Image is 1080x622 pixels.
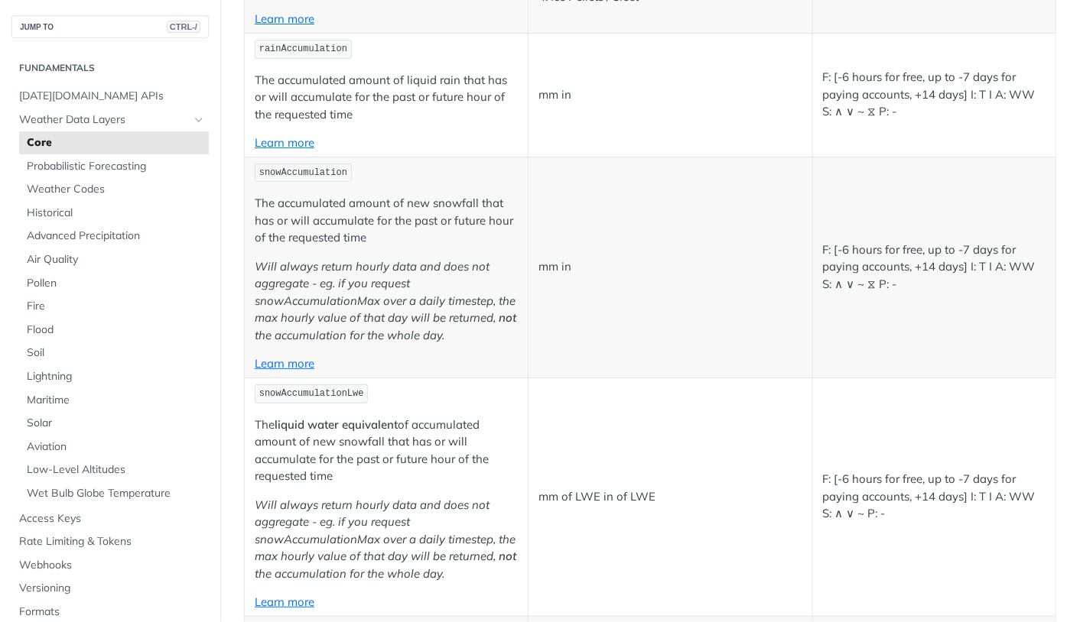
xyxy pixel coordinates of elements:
[275,417,398,432] strong: liquid water equivalent
[823,69,1046,121] p: F: [-6 hours for free, up to -7 days for paying accounts, +14 days] I: T I A: WW S: ∧ ∨ ~ ⧖ P: -
[19,604,205,620] span: Formats
[27,228,205,244] span: Advanced Precipitation
[27,439,205,455] span: Aviation
[19,511,205,526] span: Access Keys
[823,241,1046,293] p: F: [-6 hours for free, up to -7 days for paying accounts, +14 days] I: T I A: WW S: ∧ ∨ ~ ⧖ P: -
[27,345,205,361] span: Soil
[19,534,205,549] span: Rate Limiting & Tokens
[538,86,802,104] p: mm in
[499,310,516,325] strong: not
[11,554,209,577] a: Webhooks
[255,135,314,150] a: Learn more
[19,342,209,364] a: Soil
[11,530,209,553] a: Rate Limiting & Tokens
[27,322,205,338] span: Flood
[27,159,205,174] span: Probabilistic Forecasting
[19,319,209,342] a: Flood
[11,109,209,131] a: Weather Data LayersHide subpages for Weather Data Layers
[27,182,205,197] span: Weather Codes
[19,248,209,271] a: Air Quality
[27,393,205,408] span: Maritime
[11,85,209,108] a: [DATE][DOMAIN_NAME] APIs
[19,412,209,435] a: Solar
[11,577,209,600] a: Versioning
[19,558,205,573] span: Webhooks
[538,488,802,506] p: mm of LWE in of LWE
[255,497,516,564] em: Will always return hourly data and does not aggregate - eg. if you request snowAccumulationMax ov...
[538,258,802,276] p: mm in
[27,135,205,151] span: Core
[255,594,314,609] a: Learn more
[19,458,209,481] a: Low-Level Altitudes
[19,131,209,154] a: Core
[255,72,518,124] p: The accumulated amount of liquid rain that has or will accumulate for the past or future hour of ...
[19,295,209,318] a: Fire
[193,114,205,126] button: Hide subpages for Weather Data Layers
[19,155,209,178] a: Probabilistic Forecasting
[19,202,209,225] a: Historical
[499,549,516,563] strong: not
[27,276,205,291] span: Pollen
[19,225,209,248] a: Advanced Precipitation
[259,44,347,54] span: rainAccumulation
[11,61,209,75] h2: Fundamentals
[19,365,209,388] a: Lightning
[11,15,209,38] button: JUMP TOCTRL-/
[255,195,518,247] p: The accumulated amount of new snowfall that has or will accumulate for the past or future hour of...
[27,416,205,431] span: Solar
[27,486,205,501] span: Wet Bulb Globe Temperature
[19,436,209,458] a: Aviation
[19,482,209,505] a: Wet Bulb Globe Temperature
[19,389,209,412] a: Maritime
[823,471,1046,523] p: F: [-6 hours for free, up to -7 days for paying accounts, +14 days] I: T I A: WW S: ∧ ∨ ~ P: -
[19,581,205,596] span: Versioning
[255,416,518,485] p: The of accumulated amount of new snowfall that has or will accumulate for the past or future hour...
[255,328,444,342] em: the accumulation for the whole day.
[11,507,209,530] a: Access Keys
[167,21,200,33] span: CTRL-/
[255,566,444,581] em: the accumulation for the whole day.
[27,299,205,314] span: Fire
[259,167,347,178] span: snowAccumulation
[27,462,205,478] span: Low-Level Altitudes
[19,272,209,295] a: Pollen
[259,388,364,399] span: snowAccumulationLwe
[255,356,314,371] a: Learn more
[19,178,209,201] a: Weather Codes
[27,369,205,384] span: Lightning
[255,259,516,326] em: Will always return hourly data and does not aggregate - eg. if you request snowAccumulationMax ov...
[19,112,189,128] span: Weather Data Layers
[19,89,205,104] span: [DATE][DOMAIN_NAME] APIs
[27,252,205,267] span: Air Quality
[255,11,314,26] a: Learn more
[27,206,205,221] span: Historical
